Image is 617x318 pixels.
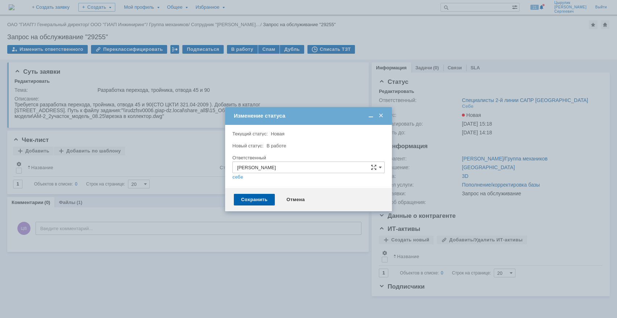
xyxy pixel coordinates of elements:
span: Свернуть (Ctrl + M) [367,113,374,119]
div: Изменение статуса [234,113,385,119]
label: Текущий статус: [232,131,268,136]
span: Новая [271,131,285,136]
span: Закрыть [377,113,385,119]
a: себе [232,174,243,180]
div: Ответственный [232,155,383,160]
span: Сложная форма [371,164,377,170]
label: Новый статус: [232,143,264,148]
span: В работе [266,143,286,148]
